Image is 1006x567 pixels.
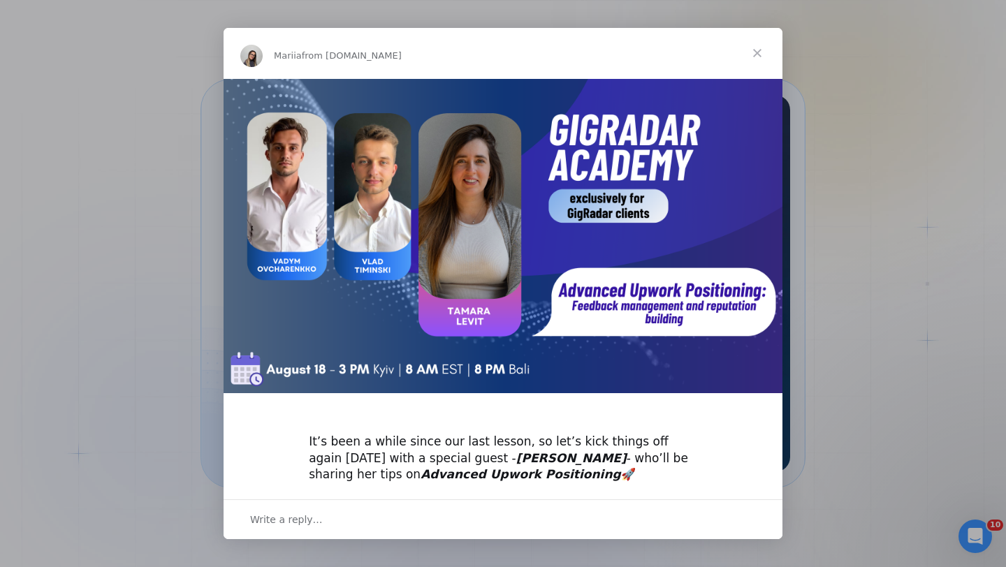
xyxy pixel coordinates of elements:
[274,50,302,61] span: Mariia
[224,499,782,539] div: Open conversation and reply
[240,45,263,67] img: Profile image for Mariia
[250,510,323,529] span: Write a reply…
[302,50,402,61] span: from [DOMAIN_NAME]
[732,28,782,78] span: Close
[309,417,697,483] div: ​It’s been a while since our last lesson, so let’s kick things off again [DATE] with a special gu...
[516,451,627,465] i: [PERSON_NAME]
[421,467,621,481] i: Advanced Upwork Positioning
